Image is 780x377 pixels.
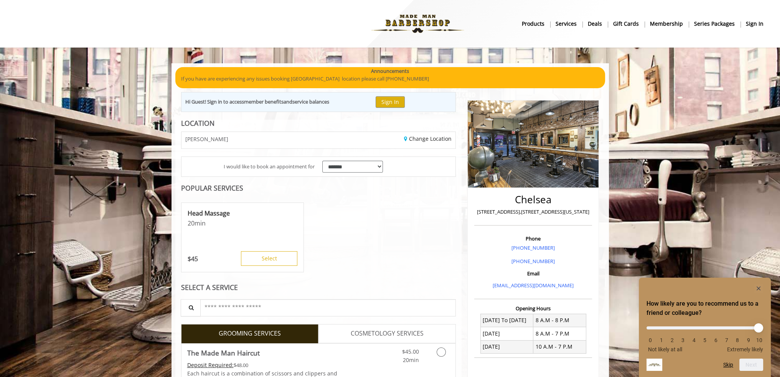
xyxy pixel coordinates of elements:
a: [EMAIL_ADDRESS][DOMAIN_NAME] [493,282,574,289]
a: Change Location [404,135,452,142]
button: Select [241,251,297,266]
p: Head Massage [188,209,297,217]
span: This service needs some Advance to be paid before we block your appointment [187,361,234,369]
h3: Email [476,271,590,276]
td: 8 A.M - 8 P.M [533,314,586,327]
li: 10 [755,337,763,343]
li: 8 [734,337,741,343]
h2: How likely are you to recommend us to a friend or colleague? Select an option from 0 to 10, with ... [646,299,763,318]
p: [STREET_ADDRESS],[STREET_ADDRESS][US_STATE] [476,208,590,216]
h3: Phone [476,236,590,241]
span: $45.00 [402,348,419,355]
div: $48.00 [187,361,341,369]
p: 20 [188,219,297,227]
li: 2 [668,337,676,343]
span: Not likely at all [648,346,682,352]
a: sign insign in [740,18,769,29]
span: 20min [402,356,419,364]
li: 3 [679,337,687,343]
h2: Chelsea [476,194,590,205]
button: Skip [723,362,733,368]
div: How likely are you to recommend us to a friend or colleague? Select an option from 0 to 10, with ... [646,321,763,352]
td: [DATE] [480,327,533,340]
td: 8 A.M - 7 P.M [533,327,586,340]
li: 7 [723,337,731,343]
b: service balances [292,98,329,105]
h3: Opening Hours [474,306,592,311]
li: 5 [701,337,709,343]
li: 6 [712,337,719,343]
div: How likely are you to recommend us to a friend or colleague? Select an option from 0 to 10, with ... [646,284,763,371]
button: Next question [739,359,763,371]
a: [PHONE_NUMBER] [511,258,555,265]
td: [DATE] [480,340,533,353]
a: ServicesServices [550,18,582,29]
a: [PHONE_NUMBER] [511,244,555,251]
b: LOCATION [181,119,214,128]
b: gift cards [613,20,639,28]
p: If you have are experiencing any issues booking [GEOGRAPHIC_DATA] location please call [PHONE_NUM... [181,75,599,83]
button: Service Search [181,299,201,316]
div: SELECT A SERVICE [181,284,456,291]
b: sign in [746,20,764,28]
li: 0 [646,337,654,343]
img: Made Man Barbershop logo [365,3,470,45]
span: GROOMING SERVICES [219,329,281,339]
b: Services [556,20,577,28]
b: Deals [588,20,602,28]
span: Extremely likely [727,346,763,352]
a: Series packagesSeries packages [689,18,740,29]
a: MembershipMembership [645,18,689,29]
b: POPULAR SERVICES [181,183,243,193]
td: [DATE] To [DATE] [480,314,533,327]
button: Hide survey [754,284,763,293]
p: 45 [188,255,198,263]
a: Productsproducts [516,18,550,29]
li: 4 [690,337,698,343]
b: Membership [650,20,683,28]
span: COSMETOLOGY SERVICES [351,329,424,339]
b: Announcements [371,67,409,75]
span: min [195,219,206,227]
b: member benefits [244,98,284,105]
span: $ [188,255,191,263]
li: 9 [745,337,752,343]
b: The Made Man Haircut [187,347,260,358]
span: [PERSON_NAME] [185,136,228,142]
b: products [522,20,544,28]
span: I would like to book an appointment for [224,163,315,171]
button: Sign In [376,96,405,107]
div: Hi Guest! Sign in to access and [185,98,329,106]
b: Series packages [694,20,735,28]
td: 10 A.M - 7 P.M [533,340,586,353]
li: 1 [657,337,665,343]
a: DealsDeals [582,18,608,29]
a: Gift cardsgift cards [608,18,645,29]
